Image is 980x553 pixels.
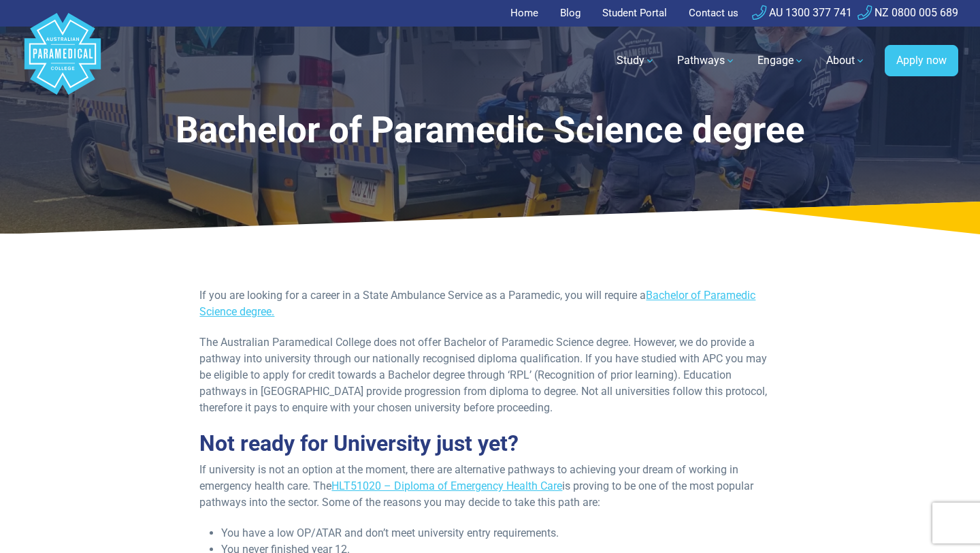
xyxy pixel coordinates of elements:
p: The Australian Paramedical College does not offer Bachelor of Paramedic Science degree. However, ... [199,334,780,416]
li: You have a low OP/ATAR and don’t meet university entry requirements. [221,525,780,541]
a: Apply now [885,45,958,76]
p: If university is not an option at the moment, there are alternative pathways to achieving your dr... [199,462,780,511]
h2: Not ready for University just yet? [199,430,780,456]
a: About [818,42,874,80]
a: Study [608,42,664,80]
a: Engage [749,42,813,80]
a: NZ 0800 005 689 [857,6,958,19]
a: HLT51020 – Diploma of Emergency Health Care [331,479,562,492]
a: AU 1300 377 741 [752,6,852,19]
h1: Bachelor of Paramedic Science degree [139,109,841,152]
p: If you are looking for a career in a State Ambulance Service as a Paramedic, you will require a [199,287,780,320]
a: Pathways [669,42,744,80]
a: Australian Paramedical College [22,27,103,95]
